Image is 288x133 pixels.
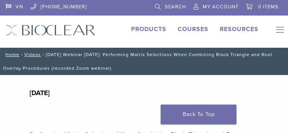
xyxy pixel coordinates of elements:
a: Resources [220,25,258,33]
a: Products [131,25,166,33]
nav: Primary Navigation [270,25,282,39]
img: Bioclear [6,25,95,36]
span: 0 items [258,4,279,10]
a: Courses [178,25,208,33]
a: Home [3,52,19,57]
strong: [DATE] [30,89,50,97]
a: Back To Top [161,105,236,124]
span: / [41,53,46,56]
span: / [19,53,24,56]
a: Videos [24,52,41,57]
span: My Account [203,4,238,10]
span: Search [165,4,186,10]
